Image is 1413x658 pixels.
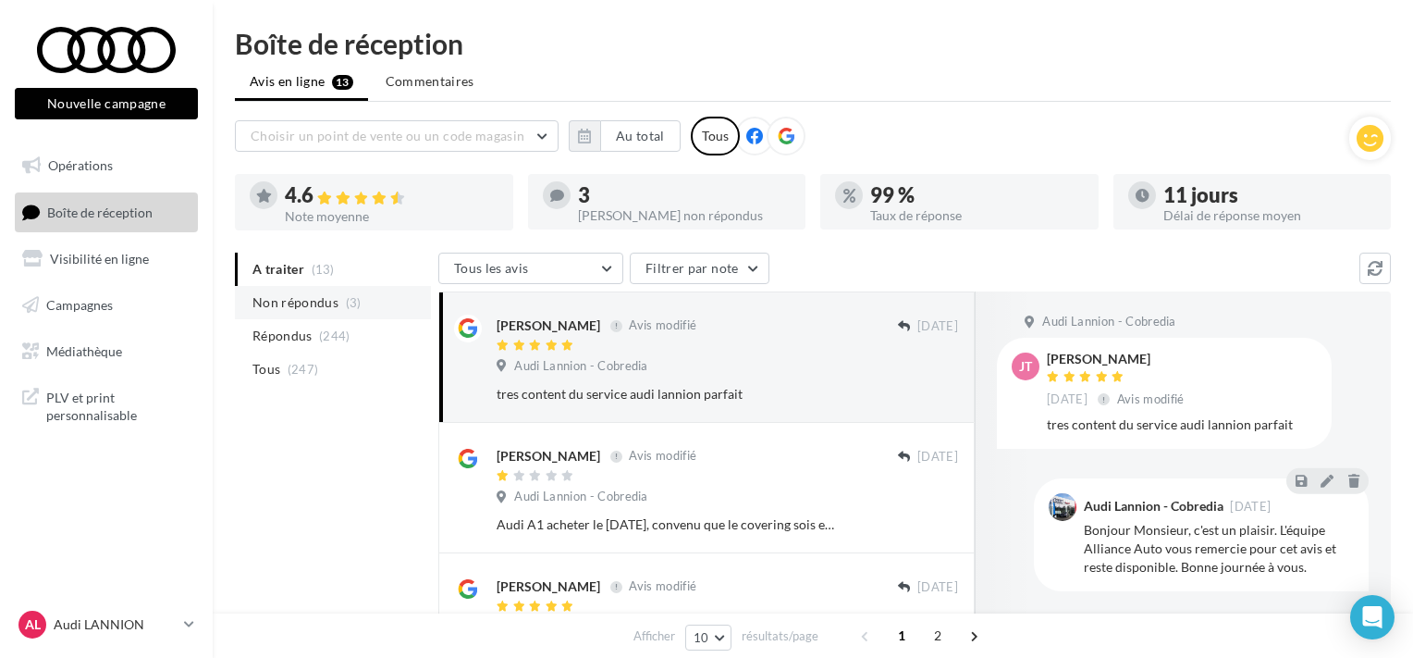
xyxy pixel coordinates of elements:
span: 2 [923,621,952,651]
span: Opérations [48,157,113,173]
div: Taux de réponse [870,209,1084,222]
div: Audi A1 acheter le [DATE], convenu que le covering sois enlever et que la carroserie sois nikel a... [497,515,838,534]
div: [PERSON_NAME] non répondus [578,209,792,222]
span: Tous [252,360,280,379]
div: [PERSON_NAME] [497,317,600,335]
div: [PERSON_NAME] [497,447,600,466]
div: 4.6 [285,185,498,206]
span: Commentaires [386,73,474,89]
span: [DATE] [917,318,958,335]
span: Avis modifié [629,318,696,333]
button: Choisir un point de vente ou un code magasin [235,120,559,152]
span: Avis modifié [629,579,696,594]
div: tres content du service audi lannion parfait [1047,416,1317,434]
button: Filtrer par note [630,253,769,284]
div: tres content du service audi lannion parfait [497,385,838,403]
div: 11 jours [1163,185,1377,205]
div: 99 % [870,185,1084,205]
span: Afficher [633,627,675,645]
span: [DATE] [1047,391,1087,408]
span: JT [1019,357,1032,376]
span: Non répondus [252,293,338,312]
div: Bonjour Monsieur, c'est un plaisir. L'équipe Alliance Auto vous remercie pour cet avis et reste d... [1084,521,1354,577]
span: Visibilité en ligne [50,251,149,267]
span: [DATE] [917,449,958,466]
span: 10 [694,630,709,645]
p: Audi LANNION [54,615,177,634]
span: Avis modifié [1117,391,1185,406]
a: Opérations [11,146,202,185]
span: Tous les avis [454,260,529,276]
button: Au total [569,120,681,152]
span: Audi Lannion - Cobredia [514,358,647,375]
a: AL Audi LANNION [15,607,198,642]
span: résultats/page [742,627,818,645]
span: PLV et print personnalisable [46,385,190,425]
span: 1 [887,621,916,651]
span: (244) [319,329,350,343]
span: Boîte de réception [47,204,153,219]
a: Médiathèque [11,332,202,371]
span: (247) [288,362,319,377]
button: 10 [685,625,732,651]
div: 3 [578,185,792,205]
div: Audi Lannion - Cobredia [1084,500,1223,513]
span: Avis modifié [629,449,696,464]
div: Boîte de réception [235,30,1391,57]
span: AL [25,615,41,634]
button: Tous les avis [438,253,623,284]
a: Visibilité en ligne [11,240,202,279]
a: Boîte de réception [11,192,202,232]
span: Médiathèque [46,342,122,358]
div: [PERSON_NAME] [497,577,600,596]
span: Campagnes [46,297,113,313]
span: Répondus [252,327,313,345]
a: Campagnes [11,286,202,325]
div: Note moyenne [285,210,498,223]
div: [PERSON_NAME] [1047,353,1188,366]
div: Tous [691,117,740,155]
div: Délai de réponse moyen [1163,209,1377,222]
span: Audi Lannion - Cobredia [514,489,647,505]
span: Choisir un point de vente ou un code magasin [251,128,524,143]
button: Nouvelle campagne [15,88,198,119]
span: [DATE] [917,579,958,596]
span: Audi Lannion - Cobredia [1042,314,1175,330]
a: PLV et print personnalisable [11,378,202,432]
div: Open Intercom Messenger [1350,595,1395,639]
span: (3) [346,295,362,310]
button: Au total [600,120,681,152]
span: [DATE] [1230,501,1271,513]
